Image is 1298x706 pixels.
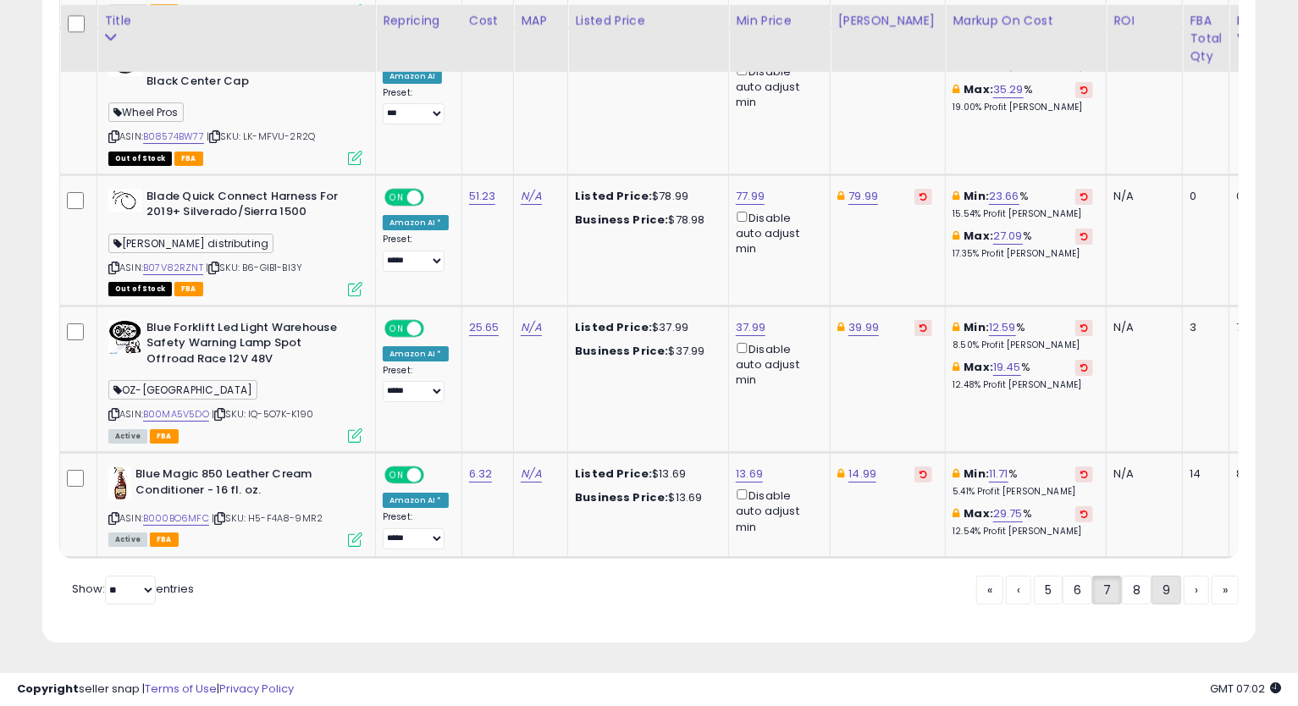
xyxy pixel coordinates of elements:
div: Amazon AI * [383,493,449,508]
a: 23.66 [989,188,1019,205]
span: | SKU: IQ-5O7K-K190 [212,407,313,421]
p: 19.00% Profit [PERSON_NAME] [953,102,1093,113]
div: Cost [469,12,507,30]
a: 11.71 [989,466,1008,483]
div: % [953,506,1093,538]
div: % [953,82,1093,113]
p: 5.41% Profit [PERSON_NAME] [953,486,1093,498]
div: FBA Total Qty [1190,12,1222,65]
span: FBA [150,429,179,444]
span: 2025-10-8 07:02 GMT [1210,681,1281,697]
a: 12.59 [989,319,1016,336]
span: OZ-[GEOGRAPHIC_DATA] [108,380,257,400]
div: 88.48 [1236,466,1275,482]
a: B00MA5V5DO [143,407,209,422]
span: » [1223,582,1228,598]
div: N/A [1113,189,1169,204]
p: 12.54% Profit [PERSON_NAME] [953,526,1093,538]
div: % [953,360,1093,391]
b: Min: [964,466,990,482]
span: OFF [422,468,449,483]
a: 14.99 [848,466,876,483]
div: Listed Price [575,12,721,30]
div: 0 [1236,189,1275,204]
div: Repricing [383,12,455,30]
a: 79.99 [848,188,878,205]
div: Preset: [383,365,449,403]
span: [PERSON_NAME] distributing [108,234,273,253]
img: 31f7c8ci1xL._SL40_.jpg [108,189,142,212]
a: 7 [1092,576,1122,604]
span: All listings currently available for purchase on Amazon [108,532,147,547]
div: Disable auto adjust min [736,486,817,535]
div: Markup on Cost [953,12,1099,30]
b: Max: [964,81,994,97]
div: 14 [1190,466,1216,482]
span: FBA [174,282,203,296]
a: 6.32 [469,466,493,483]
span: « [987,582,992,598]
span: ON [386,190,407,205]
a: 13.69 [736,466,763,483]
p: 15.54% Profit [PERSON_NAME] [953,208,1093,220]
div: Amazon AI * [383,346,449,361]
p: 12.48% Profit [PERSON_NAME] [953,379,1093,391]
div: % [953,320,1093,351]
div: MAP [521,12,561,30]
div: Preset: [383,511,449,549]
span: All listings that are currently out of stock and unavailable for purchase on Amazon [108,152,172,166]
div: Disable auto adjust min [736,339,817,389]
a: 27.09 [993,228,1023,245]
b: Blade Quick Connect Harness For 2019+ Silverado/Sierra 1500 [146,189,352,224]
div: ROI [1113,12,1175,30]
div: ASIN: [108,466,362,545]
b: Max: [964,228,994,244]
div: ASIN: [108,320,362,441]
span: ‹ [1017,582,1020,598]
a: N/A [521,319,541,336]
div: Disable auto adjust min [736,208,817,257]
span: OFF [422,190,449,205]
a: B08574BW77 [143,130,204,144]
div: Amazon AI * [383,215,449,230]
div: Title [104,12,368,30]
a: B07V82RZNT [143,261,203,275]
div: Preset: [383,87,449,125]
a: 29.75 [993,505,1023,522]
span: All listings currently available for purchase on Amazon [108,429,147,444]
div: % [953,466,1093,498]
div: $13.69 [575,466,715,482]
span: Show: entries [72,581,194,597]
b: Listed Price: [575,188,652,204]
b: Business Price: [575,343,668,359]
b: Min: [964,319,990,335]
b: Max: [964,505,994,521]
div: $37.99 [575,320,715,335]
span: ON [386,468,407,483]
div: N/A [1113,466,1169,482]
div: Amazon AI [383,69,442,84]
a: N/A [521,466,541,483]
div: 76.95 [1236,320,1275,335]
a: 9 [1152,576,1181,604]
a: 5 [1034,576,1063,604]
img: 519g5HFM4OL._SL40_.jpg [108,320,142,354]
b: Max: [964,359,994,375]
a: 35.29 [993,81,1024,98]
div: 0 [1190,189,1216,204]
div: ASIN: [108,189,362,295]
div: $78.99 [575,189,715,204]
span: All listings that are currently out of stock and unavailable for purchase on Amazon [108,282,172,296]
a: B000BO6MFC [143,511,209,526]
div: % [953,229,1093,260]
b: Listed Price: [575,466,652,482]
span: OFF [422,321,449,335]
div: Preset: [383,234,449,272]
b: Min: [964,188,990,204]
a: Terms of Use [145,681,217,697]
div: [PERSON_NAME] [837,12,938,30]
div: N/A [1113,320,1169,335]
span: FBA [150,532,179,547]
a: Privacy Policy [219,681,294,697]
div: $37.99 [575,344,715,359]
